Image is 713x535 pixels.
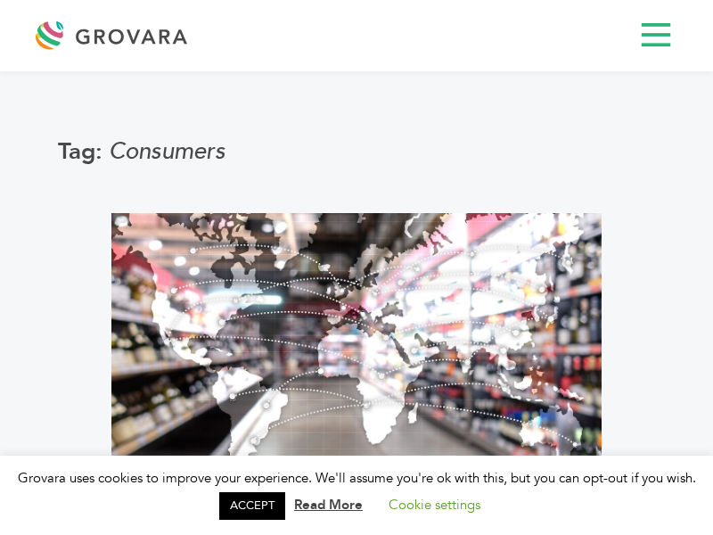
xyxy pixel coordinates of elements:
[58,136,109,168] span: Tag
[109,136,225,168] span: Consumers
[219,492,285,520] a: ACCEPT
[18,469,696,514] span: Grovara uses cookies to improve your experience. We'll assume you're ok with this, but you can op...
[389,496,480,514] a: Cookie settings
[294,496,363,514] a: Read More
